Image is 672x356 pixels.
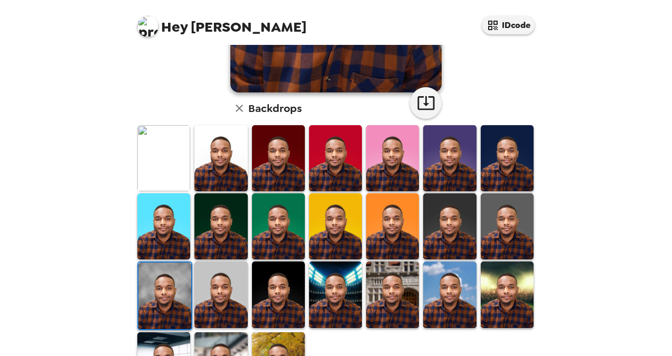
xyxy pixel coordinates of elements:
[248,100,302,117] h6: Backdrops
[161,17,188,36] span: Hey
[137,16,158,37] img: profile pic
[482,16,535,34] button: IDcode
[137,11,306,34] span: [PERSON_NAME]
[137,125,190,191] img: Original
